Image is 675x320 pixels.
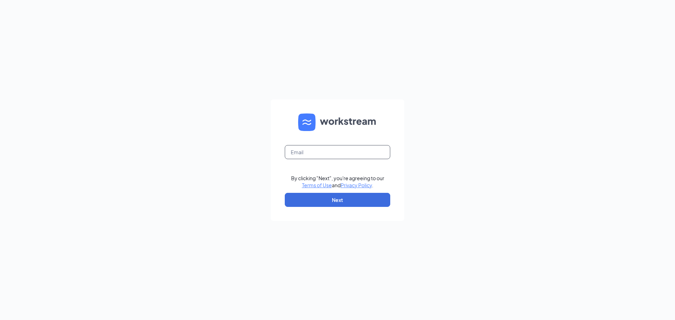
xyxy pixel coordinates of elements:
[341,182,372,188] a: Privacy Policy
[302,182,332,188] a: Terms of Use
[291,175,384,189] div: By clicking "Next", you're agreeing to our and .
[285,193,390,207] button: Next
[285,145,390,159] input: Email
[298,113,377,131] img: WS logo and Workstream text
